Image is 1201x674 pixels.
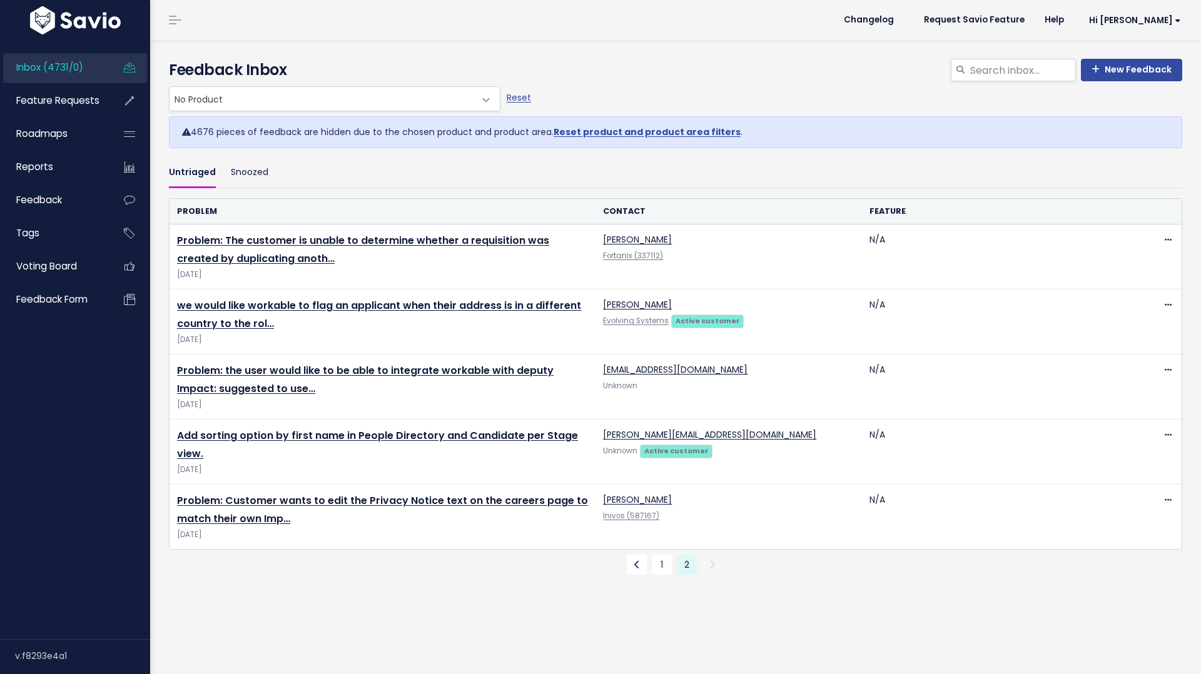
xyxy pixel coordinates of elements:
[177,268,588,281] span: [DATE]
[652,555,672,575] a: 1
[169,86,500,111] span: No Product
[16,226,39,239] span: Tags
[177,233,549,266] a: Problem: The customer is unable to determine whether a requisition was created by duplicating anoth…
[862,355,1128,420] td: N/A
[16,293,88,306] span: Feedback form
[3,86,104,115] a: Feature Requests
[177,463,588,476] span: [DATE]
[862,289,1128,355] td: N/A
[16,61,83,74] span: Inbox (4731/0)
[3,285,104,314] a: Feedback form
[603,428,816,441] a: [PERSON_NAME][EMAIL_ADDRESS][DOMAIN_NAME]
[1081,59,1182,81] a: New Feedback
[16,193,62,206] span: Feedback
[177,428,578,461] a: Add sorting option by first name in People Directory and Candidate per Stage view.
[603,511,659,521] a: Inivos (587167)
[16,259,77,273] span: Voting Board
[507,91,531,104] a: Reset
[27,6,124,34] img: logo-white.9d6f32f41409.svg
[177,493,588,526] a: Problem: Customer wants to edit the Privacy Notice text on the careers page to match their own Imp…
[671,314,744,326] a: Active customer
[169,59,1182,81] h4: Feedback Inbox
[603,233,672,246] a: [PERSON_NAME]
[1035,11,1074,29] a: Help
[177,298,581,331] a: we would like workable to flag an applicant when their address is in a different country to the rol…
[16,94,99,107] span: Feature Requests
[640,444,712,456] a: Active customer
[169,158,216,188] a: Untriaged
[177,398,588,411] span: [DATE]
[603,298,672,311] a: [PERSON_NAME]
[677,555,697,575] span: 2
[862,420,1128,485] td: N/A
[3,186,104,214] a: Feedback
[16,160,53,173] span: Reports
[169,116,1182,148] div: 4676 pieces of feedback are hidden due to the chosen product and product area. .
[844,16,894,24] span: Changelog
[603,316,669,326] a: Evolving Systems
[3,53,104,82] a: Inbox (4731/0)
[169,158,1182,188] ul: Filter feature requests
[3,219,104,248] a: Tags
[3,252,104,281] a: Voting Board
[603,381,637,391] span: Unknown
[676,316,740,326] strong: Active customer
[15,640,150,672] div: v.f8293e4a1
[595,199,862,224] th: Contact
[862,485,1128,550] td: N/A
[969,59,1076,81] input: Search inbox...
[177,333,588,346] span: [DATE]
[603,251,663,261] a: Fortanix (337112)
[177,528,588,541] span: [DATE]
[603,446,637,456] span: Unknown
[603,363,747,376] a: [EMAIL_ADDRESS][DOMAIN_NAME]
[644,446,709,456] strong: Active customer
[862,224,1128,289] td: N/A
[862,199,1128,224] th: Feature
[1089,16,1181,25] span: Hi [PERSON_NAME]
[914,11,1035,29] a: Request Savio Feature
[177,363,554,396] a: Problem: the user would like to be able to integrate workable with deputy Impact: suggested to use…
[3,119,104,148] a: Roadmaps
[3,153,104,181] a: Reports
[554,126,741,138] a: Reset product and product area filters
[603,493,672,506] a: [PERSON_NAME]
[231,158,268,188] a: Snoozed
[16,127,68,140] span: Roadmaps
[170,87,475,111] span: No Product
[170,199,595,224] th: Problem
[1074,11,1191,30] a: Hi [PERSON_NAME]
